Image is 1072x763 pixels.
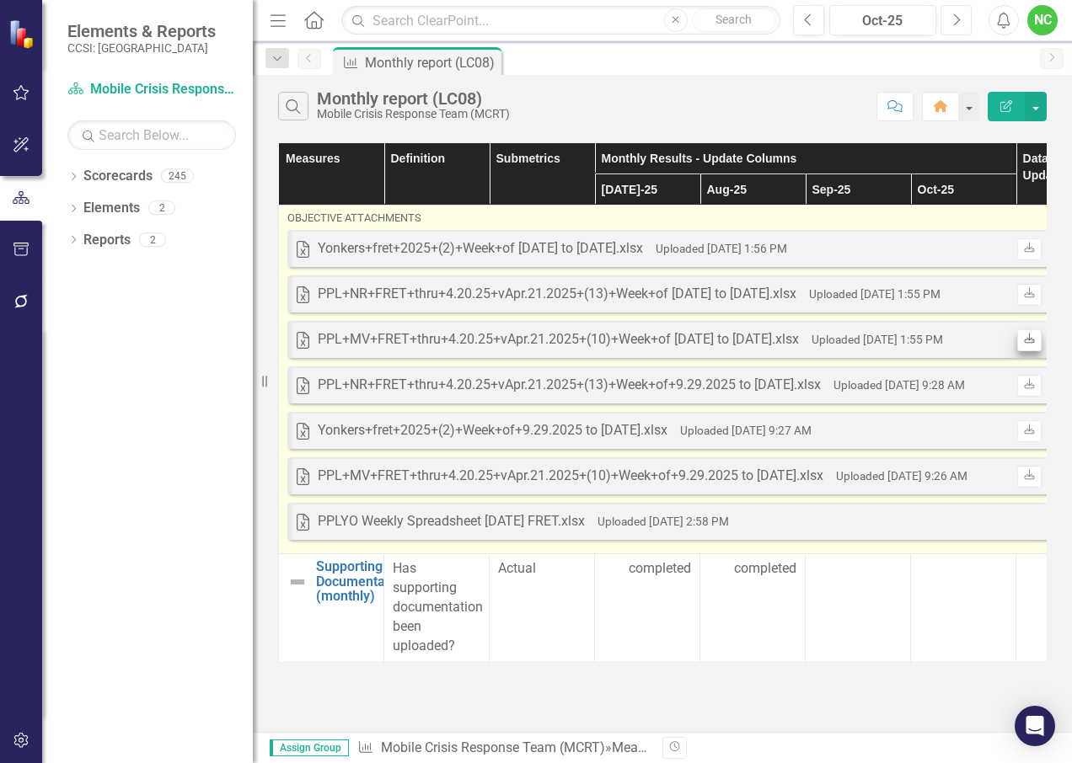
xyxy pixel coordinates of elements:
[318,330,799,349] div: PPL+MV+FRET+thru+4.20.25+vApr.21.2025+(10)+Week+of [DATE] to [DATE].xlsx
[829,5,936,35] button: Oct-25
[67,80,236,99] a: Mobile Crisis Response Team (MCRT)
[67,41,216,55] small: CCSI: [GEOGRAPHIC_DATA]
[139,232,166,247] div: 2
[595,554,700,661] td: Double-Click to Edit
[318,512,585,531] div: PPLYO Weekly Spreadsheet [DATE] FRET.xlsx
[1027,5,1058,35] button: NC
[67,120,236,150] input: Search Below...
[692,8,776,32] button: Search
[833,378,965,392] small: Uploaded [DATE] 9:28 AM
[598,515,729,528] small: Uploaded [DATE] 2:58 PM
[612,739,670,755] a: Measures
[700,554,806,661] td: Double-Click to Edit
[161,169,194,184] div: 245
[279,554,384,661] td: Double-Click to Edit Right Click for Context Menu
[490,554,595,661] td: Double-Click to Edit
[357,739,650,758] div: » »
[1015,706,1055,746] div: Open Intercom Messenger
[270,739,349,756] span: Assign Group
[318,467,823,486] div: PPL+MV+FRET+thru+4.20.25+vApr.21.2025+(10)+Week+of+9.29.2025 to [DATE].xlsx
[384,554,490,661] td: Double-Click to Edit
[393,559,480,655] p: Has supporting documentation been uploaded?
[806,554,911,661] td: Double-Click to Edit
[836,469,967,483] small: Uploaded [DATE] 9:26 AM
[318,421,667,440] div: Yonkers+fret+2025+(2)+Week+of+9.29.2025 to [DATE].xlsx
[287,572,308,592] img: Not Defined
[287,211,345,224] span: objective
[318,376,821,395] div: PPL+NR+FRET+thru+4.20.25+vApr.21.2025+(13)+Week+of+9.29.2025 to [DATE].xlsx
[317,89,510,108] div: Monthly report (LC08)
[318,285,796,304] div: PPL+NR+FRET+thru+4.20.25+vApr.21.2025+(13)+Week+of [DATE] to [DATE].xlsx
[316,559,408,604] a: Supporting Documentation (monthly)
[835,11,930,31] div: Oct-25
[318,239,643,259] div: Yonkers+fret+2025+(2)+Week+of [DATE] to [DATE].xlsx
[365,52,497,73] div: Monthly report (LC08)
[498,559,586,579] span: Actual
[911,554,1016,661] td: Double-Click to Edit
[67,21,216,41] span: Elements & Reports
[680,424,812,437] small: Uploaded [DATE] 9:27 AM
[83,199,140,218] a: Elements
[812,333,943,346] small: Uploaded [DATE] 1:55 PM
[716,13,752,26] span: Search
[317,108,510,120] div: Mobile Crisis Response Team (MCRT)
[809,287,941,301] small: Uploaded [DATE] 1:55 PM
[148,201,175,216] div: 2
[8,19,38,49] img: ClearPoint Strategy
[83,231,131,250] a: Reports
[83,167,153,186] a: Scorecards
[734,559,796,579] span: completed
[381,739,605,755] a: Mobile Crisis Response Team (MCRT)
[341,6,780,35] input: Search ClearPoint...
[629,559,691,579] span: completed
[656,242,787,255] small: Uploaded [DATE] 1:56 PM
